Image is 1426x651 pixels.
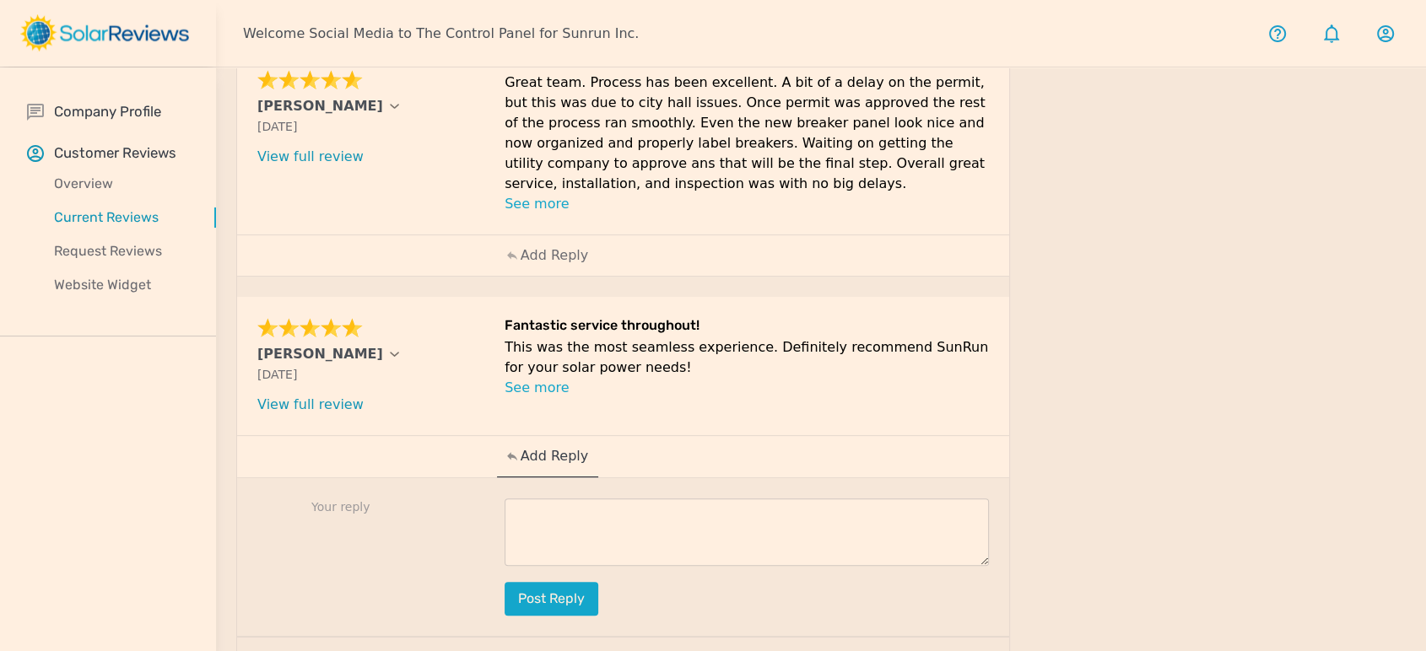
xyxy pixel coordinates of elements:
[257,120,297,133] span: [DATE]
[505,378,989,398] p: See more
[27,268,216,302] a: Website Widget
[505,337,989,378] p: This was the most seamless experience. Definitely recommend SunRun for your solar power needs!
[505,194,989,214] p: See more
[505,73,989,194] p: Great team. Process has been excellent. A bit of a delay on the permit, but this was due to city ...
[257,498,494,516] p: Your reply
[27,275,216,295] p: Website Widget
[257,396,364,412] a: View full review
[521,245,588,266] p: Add Reply
[257,148,364,164] a: View full review
[27,167,216,201] a: Overview
[505,317,989,337] h6: Fantastic service throughout!
[27,241,216,261] p: Request Reviews
[257,96,383,116] p: [PERSON_NAME]
[257,344,383,364] p: [PERSON_NAME]
[27,207,216,228] p: Current Reviews
[54,101,161,122] p: Company Profile
[54,143,176,164] p: Customer Reviews
[243,24,639,44] p: Welcome Social Media to The Control Panel for Sunrun Inc.
[505,582,598,616] button: Post reply
[521,446,588,466] p: Add Reply
[27,174,216,194] p: Overview
[257,368,297,381] span: [DATE]
[27,234,216,268] a: Request Reviews
[27,201,216,234] a: Current Reviews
